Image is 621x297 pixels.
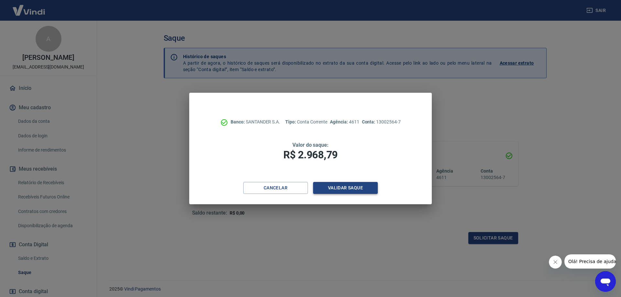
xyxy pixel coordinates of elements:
[362,119,401,125] p: 13002564-7
[313,182,378,194] button: Validar saque
[231,119,246,124] span: Banco:
[243,182,308,194] button: Cancelar
[285,119,327,125] p: Conta Corrente
[231,119,280,125] p: SANTANDER S.A.
[292,142,329,148] span: Valor do saque:
[283,149,338,161] span: R$ 2.968,79
[595,271,616,292] iframe: Botão para abrir a janela de mensagens
[285,119,297,124] span: Tipo:
[564,254,616,269] iframe: Mensagem da empresa
[549,256,562,269] iframe: Fechar mensagem
[362,119,376,124] span: Conta:
[330,119,349,124] span: Agência:
[330,119,359,125] p: 4611
[4,5,54,10] span: Olá! Precisa de ajuda?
